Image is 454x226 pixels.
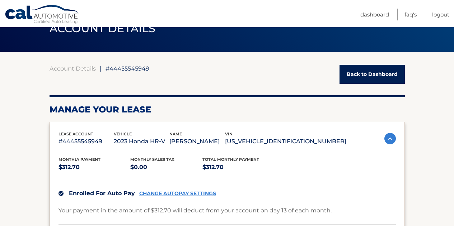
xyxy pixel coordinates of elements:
[384,133,396,144] img: accordion-active.svg
[225,131,233,136] span: vin
[50,65,96,72] a: Account Details
[5,5,80,25] a: Cal Automotive
[169,131,182,136] span: name
[225,136,346,146] p: [US_VEHICLE_IDENTIFICATION_NUMBER]
[100,65,102,72] span: |
[58,191,64,196] img: check.svg
[58,136,114,146] p: #44455545949
[58,157,100,162] span: Monthly Payment
[58,131,93,136] span: lease account
[114,131,132,136] span: vehicle
[69,190,135,197] span: Enrolled For Auto Pay
[58,162,131,172] p: $312.70
[360,9,389,20] a: Dashboard
[202,162,275,172] p: $312.70
[432,9,449,20] a: Logout
[130,162,202,172] p: $0.00
[58,206,332,216] p: Your payment in the amount of $312.70 will deduct from your account on day 13 of each month.
[114,136,169,146] p: 2023 Honda HR-V
[340,65,405,84] a: Back to Dashboard
[130,157,174,162] span: Monthly sales Tax
[169,136,225,146] p: [PERSON_NAME]
[202,157,259,162] span: Total Monthly Payment
[404,9,417,20] a: FAQ's
[139,191,216,197] a: CHANGE AUTOPAY SETTINGS
[106,65,149,72] span: #44455545949
[50,22,156,35] span: ACCOUNT DETAILS
[50,104,405,115] h2: Manage Your Lease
